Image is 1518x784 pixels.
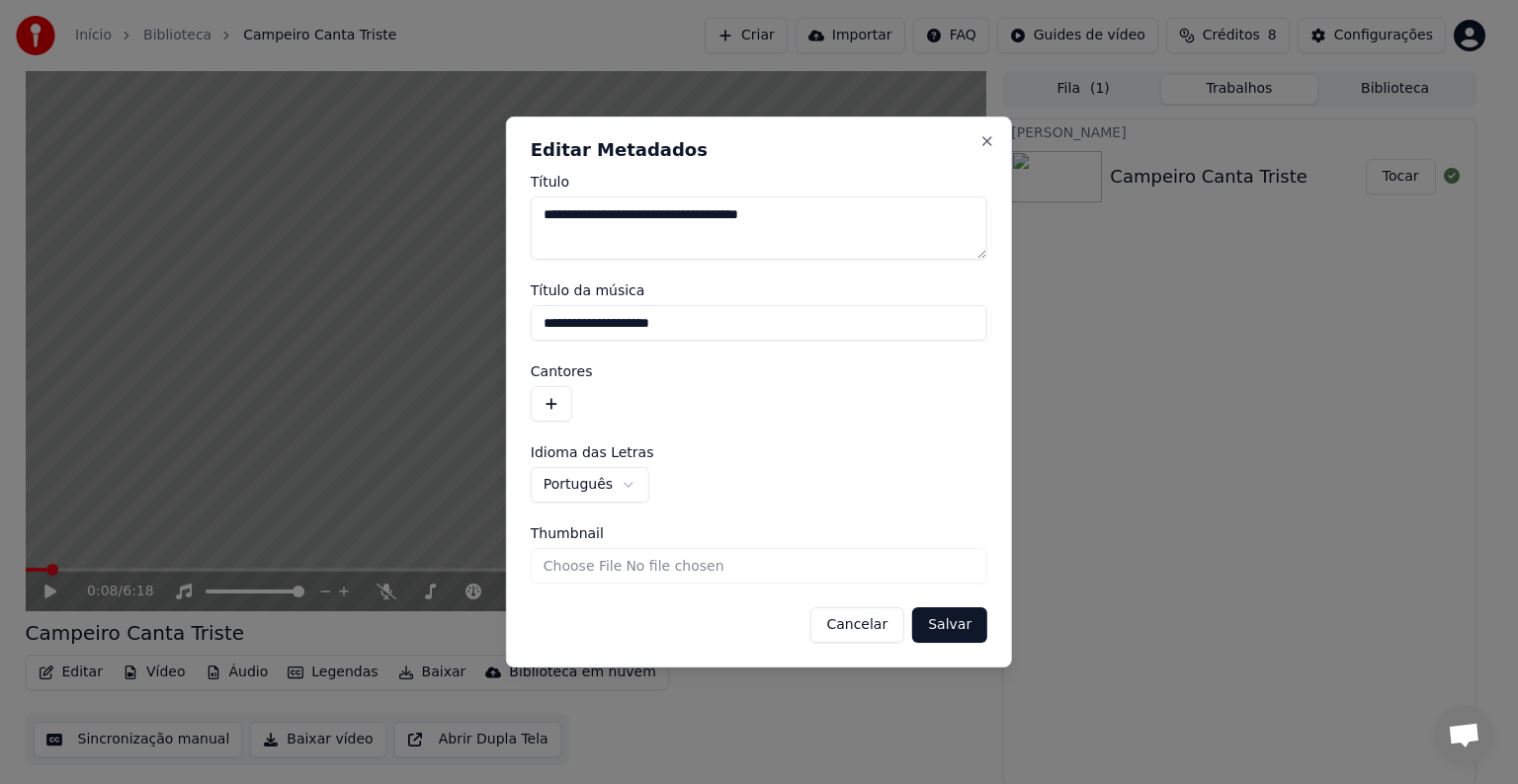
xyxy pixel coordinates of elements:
label: Título da música [531,283,987,297]
span: Thumbnail [531,526,604,540]
label: Título [531,175,987,189]
label: Cantores [531,364,987,378]
button: Salvar [912,607,987,643]
h2: Editar Metadados [531,141,987,159]
button: Cancelar [809,607,904,643]
span: Idioma das Letras [531,445,654,459]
